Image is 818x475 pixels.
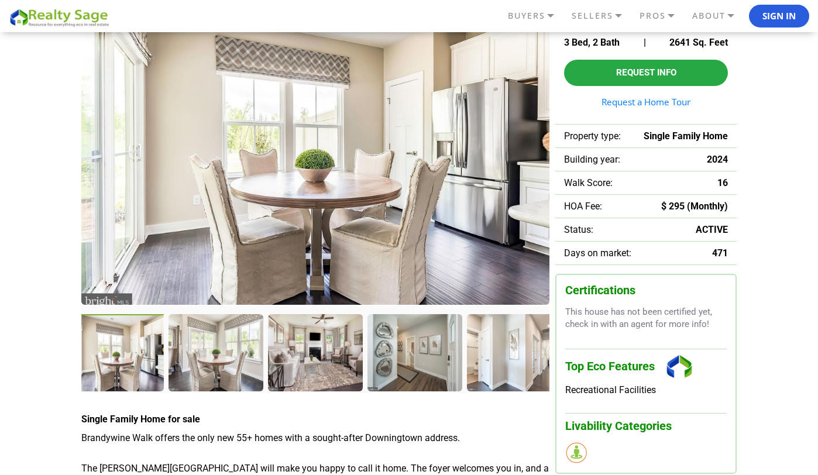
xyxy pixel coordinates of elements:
[81,414,549,425] h4: Single Family Home for sale
[661,201,728,212] span: $ 295 (Monthly)
[565,384,727,395] div: Recreational Facilities
[564,37,620,48] span: 3 Bed, 2 Bath
[9,7,114,27] img: REALTY SAGE
[749,5,809,28] button: Sign In
[707,154,728,165] span: 2024
[564,224,593,235] span: Status:
[564,154,620,165] span: Building year:
[644,37,646,48] span: |
[717,177,728,188] span: 16
[644,130,728,142] span: Single Family Home
[689,6,749,26] a: ABOUT
[637,6,689,26] a: PROS
[565,349,727,384] h3: Top Eco Features
[564,130,621,142] span: Property type:
[564,247,631,259] span: Days on market:
[565,306,727,331] p: This house has not been certified yet, check in with an agent for more info!
[564,60,728,86] button: Request Info
[712,247,728,259] span: 471
[565,284,727,297] h3: Certifications
[564,201,602,212] span: HOA Fee:
[569,6,637,26] a: SELLERS
[565,413,727,433] h3: Livability Categories
[696,224,728,235] span: ACTIVE
[669,37,728,48] span: 2641 Sq. Feet
[564,177,613,188] span: Walk Score:
[564,98,728,106] a: Request a Home Tour
[505,6,569,26] a: BUYERS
